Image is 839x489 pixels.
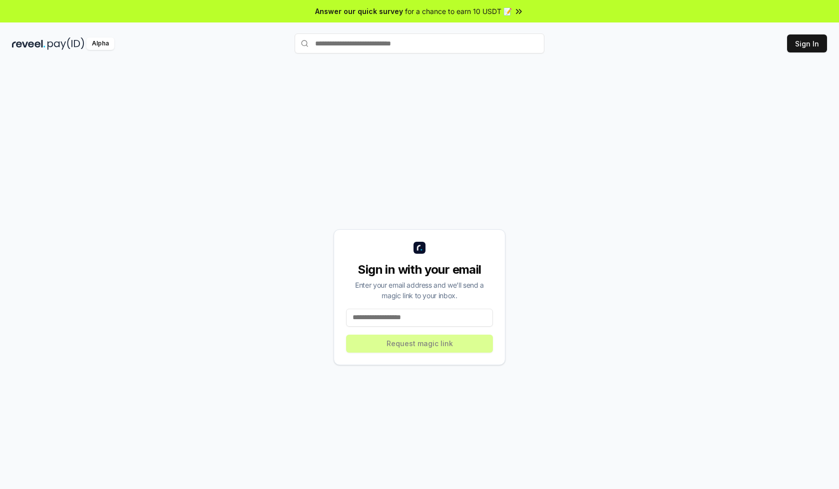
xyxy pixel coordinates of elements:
[315,6,403,16] span: Answer our quick survey
[405,6,512,16] span: for a chance to earn 10 USDT 📝
[787,34,827,52] button: Sign In
[414,242,425,254] img: logo_small
[346,262,493,278] div: Sign in with your email
[47,37,84,50] img: pay_id
[12,37,45,50] img: reveel_dark
[86,37,114,50] div: Alpha
[346,280,493,301] div: Enter your email address and we’ll send a magic link to your inbox.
